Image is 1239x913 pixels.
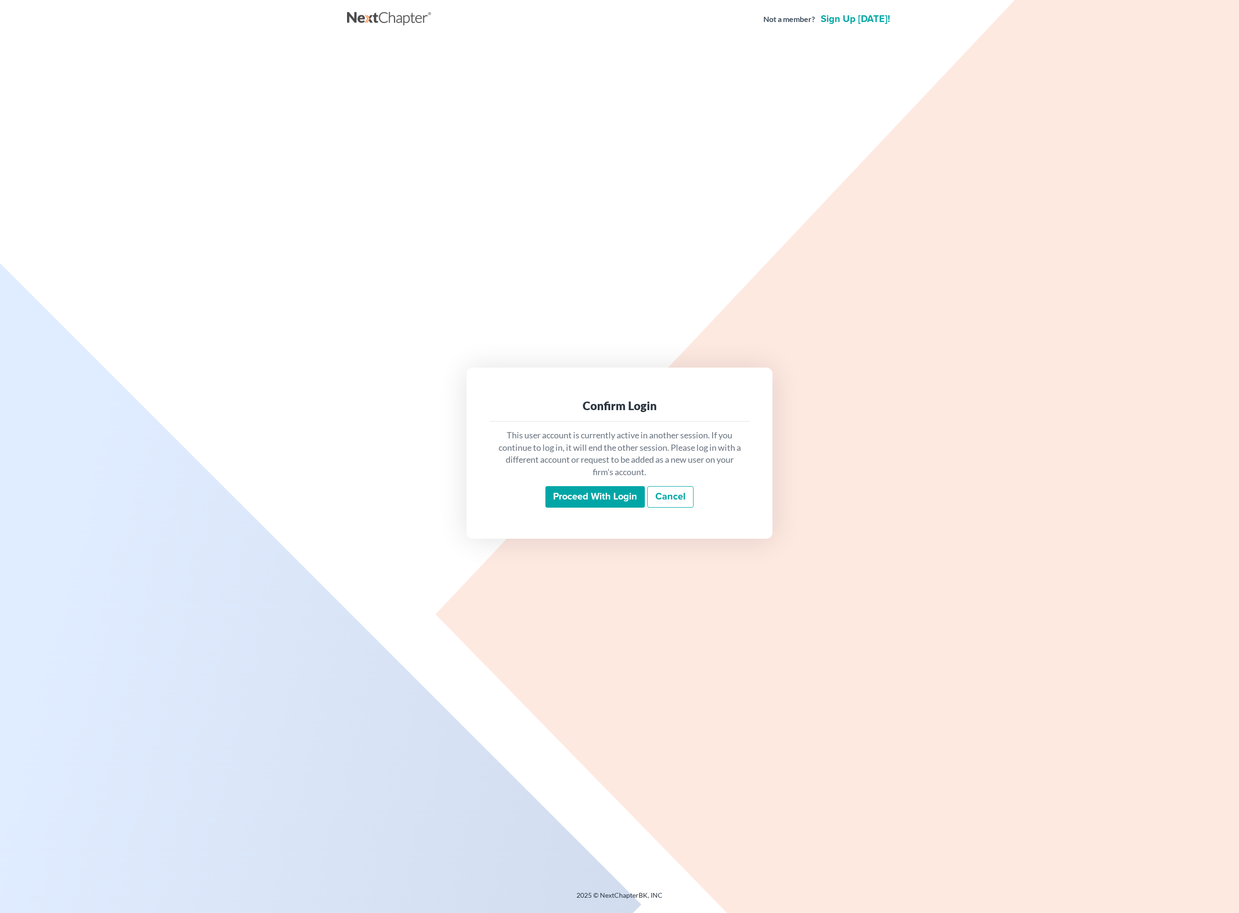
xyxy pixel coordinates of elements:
[819,14,892,24] a: Sign up [DATE]!
[497,398,742,413] div: Confirm Login
[497,429,742,478] p: This user account is currently active in another session. If you continue to log in, it will end ...
[647,486,694,508] a: Cancel
[545,486,645,508] input: Proceed with login
[347,891,892,908] div: 2025 © NextChapterBK, INC
[763,14,815,25] strong: Not a member?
